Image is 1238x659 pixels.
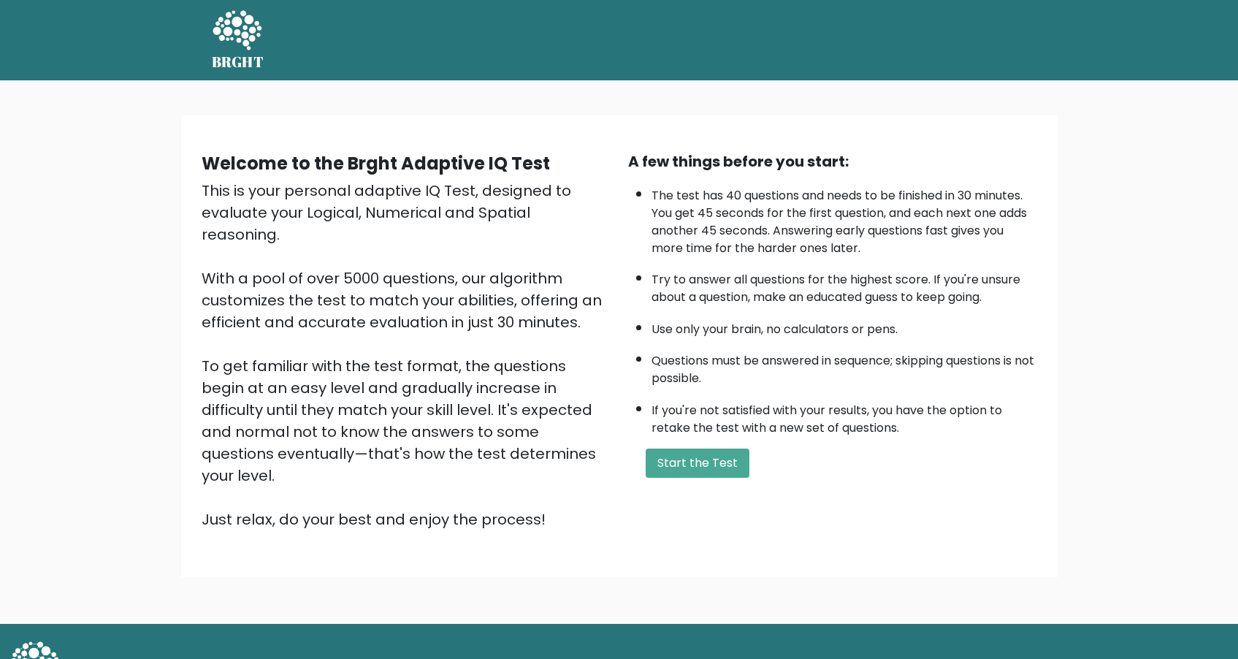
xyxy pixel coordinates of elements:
[212,53,264,71] h5: BRGHT
[202,151,550,175] b: Welcome to the Brght Adaptive IQ Test
[652,264,1037,306] li: Try to answer all questions for the highest score. If you're unsure about a question, make an edu...
[628,151,1037,172] div: A few things before you start:
[652,313,1037,338] li: Use only your brain, no calculators or pens.
[212,6,264,75] a: BRGHT
[652,395,1037,437] li: If you're not satisfied with your results, you have the option to retake the test with a new set ...
[202,180,611,530] div: This is your personal adaptive IQ Test, designed to evaluate your Logical, Numerical and Spatial ...
[646,449,749,478] button: Start the Test
[652,180,1037,257] li: The test has 40 questions and needs to be finished in 30 minutes. You get 45 seconds for the firs...
[652,345,1037,387] li: Questions must be answered in sequence; skipping questions is not possible.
